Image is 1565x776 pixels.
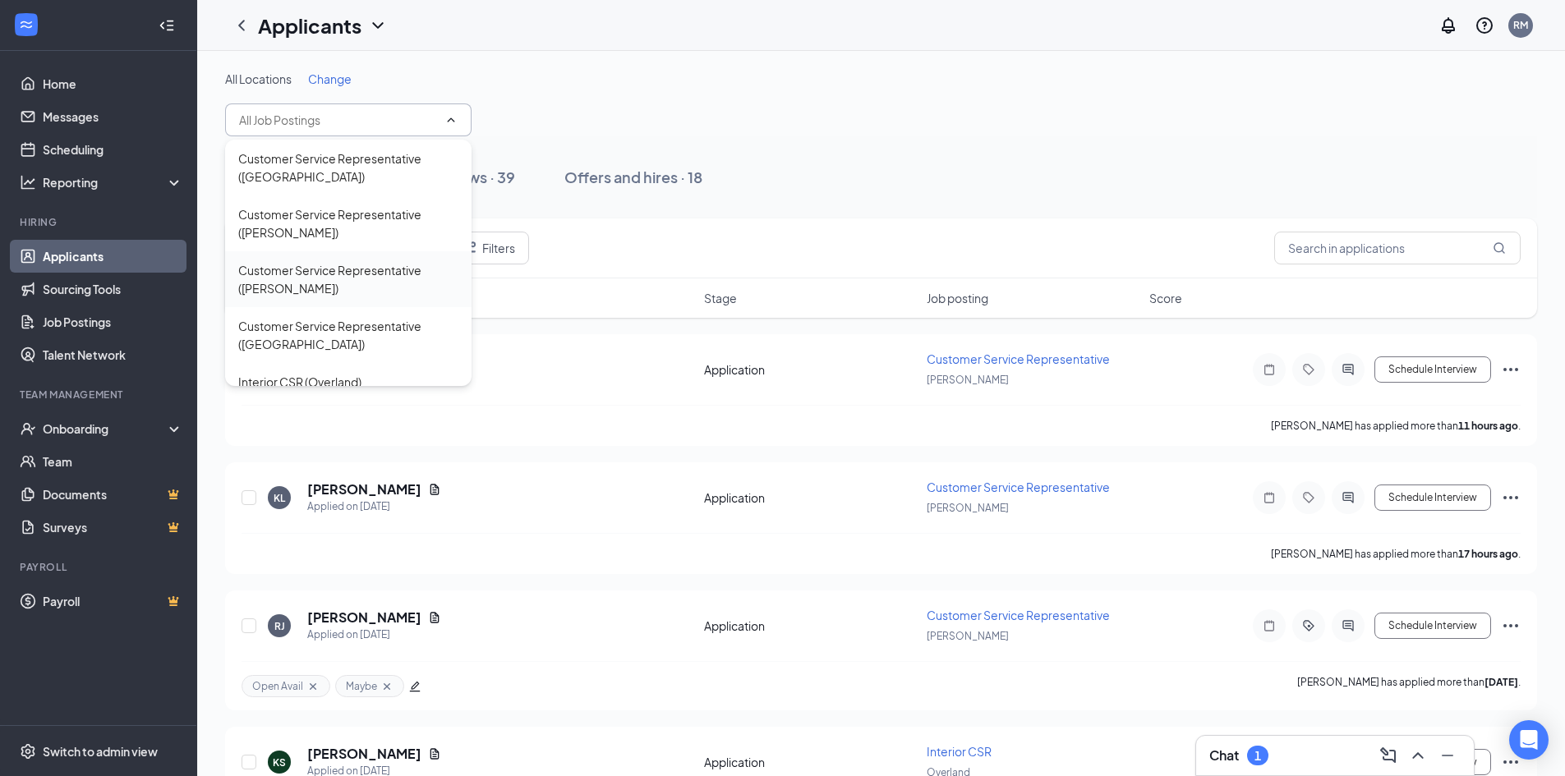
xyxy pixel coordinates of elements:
div: Switch to admin view [43,743,158,760]
span: [PERSON_NAME] [927,630,1009,642]
svg: Ellipses [1501,360,1521,379]
a: PayrollCrown [43,585,183,618]
span: Customer Service Representative [927,608,1110,622]
svg: Ellipses [1501,616,1521,636]
div: Customer Service Representative ([GEOGRAPHIC_DATA]) [238,149,458,186]
div: Customer Service Representative ([PERSON_NAME]) [238,261,458,297]
svg: ActiveChat [1338,491,1358,504]
a: Team [43,445,183,478]
span: Change [308,71,352,86]
span: Open Avail [252,679,303,693]
a: Talent Network [43,338,183,371]
svg: Cross [380,680,394,693]
b: [DATE] [1484,676,1518,688]
svg: ActiveChat [1338,619,1358,632]
svg: ComposeMessage [1379,746,1398,765]
svg: MagnifyingGlass [1493,241,1506,255]
svg: ActiveChat [1338,363,1358,376]
button: Schedule Interview [1374,613,1491,639]
button: Schedule Interview [1374,484,1491,511]
b: 17 hours ago [1458,548,1518,560]
svg: Collapse [159,17,175,34]
svg: Ellipses [1501,488,1521,507]
svg: ChevronDown [368,16,388,35]
svg: Document [428,747,441,760]
input: All Job Postings [239,111,438,129]
a: Sourcing Tools [43,273,183,305]
p: [PERSON_NAME] has applied more than . [1297,675,1521,697]
svg: ActiveTag [1299,619,1319,632]
div: Onboarding [43,420,169,437]
svg: ChevronUp [1408,746,1428,765]
svg: Settings [20,743,36,760]
div: RM [1513,18,1528,32]
a: Messages [43,100,183,133]
svg: Notifications [1438,16,1458,35]
svg: Document [428,483,441,496]
span: Job posting [927,290,988,306]
div: KS [273,755,286,769]
svg: Note [1259,363,1279,376]
div: Reporting [43,174,184,191]
div: Applied on [DATE] [307,498,441,515]
span: Maybe [346,679,377,693]
span: Interior CSR [927,744,992,759]
div: Applied on [DATE] [307,627,441,643]
b: 11 hours ago [1458,420,1518,432]
div: Interior CSR (Overland) [238,373,361,391]
input: Search in applications [1274,232,1521,264]
span: [PERSON_NAME] [927,502,1009,514]
div: Customer Service Representative ([GEOGRAPHIC_DATA]) [238,317,458,353]
div: 1 [1254,749,1261,763]
div: Application [704,618,917,634]
svg: Tag [1299,491,1319,504]
div: RJ [274,619,285,633]
svg: ChevronLeft [232,16,251,35]
span: Score [1149,290,1182,306]
svg: Note [1259,491,1279,504]
svg: Cross [306,680,320,693]
h3: Chat [1209,746,1239,765]
span: edit [409,681,421,692]
h5: [PERSON_NAME] [307,480,421,498]
div: Offers and hires · 18 [564,167,702,187]
svg: Note [1259,619,1279,632]
a: Scheduling [43,133,183,166]
span: Customer Service Representative [927,480,1110,494]
svg: QuestionInfo [1475,16,1494,35]
button: Filter Filters [445,232,529,264]
svg: Tag [1299,363,1319,376]
a: Applicants [43,240,183,273]
span: [PERSON_NAME] [927,374,1009,386]
a: SurveysCrown [43,511,183,544]
span: All Locations [225,71,292,86]
a: DocumentsCrown [43,478,183,511]
div: Application [704,754,917,770]
div: Application [704,361,917,378]
svg: WorkstreamLogo [18,16,35,33]
svg: Minimize [1438,746,1457,765]
div: KL [274,491,285,505]
h1: Applicants [258,11,361,39]
div: Open Intercom Messenger [1509,720,1549,760]
button: ChevronUp [1405,742,1431,769]
svg: UserCheck [20,420,36,437]
button: Minimize [1434,742,1461,769]
div: Application [704,489,917,506]
a: Job Postings [43,305,183,338]
a: Home [43,67,183,100]
h5: [PERSON_NAME] [307,608,421,627]
svg: Ellipses [1501,752,1521,772]
span: Customer Service Representative [927,351,1110,366]
h5: [PERSON_NAME] [307,745,421,763]
svg: ChevronUp [444,113,458,126]
p: [PERSON_NAME] has applied more than . [1271,547,1521,561]
svg: Analysis [20,174,36,191]
div: Hiring [20,215,180,229]
p: [PERSON_NAME] has applied more than . [1271,419,1521,433]
button: ComposeMessage [1375,742,1402,769]
svg: Document [428,611,441,624]
span: Stage [704,290,737,306]
div: Team Management [20,388,180,402]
